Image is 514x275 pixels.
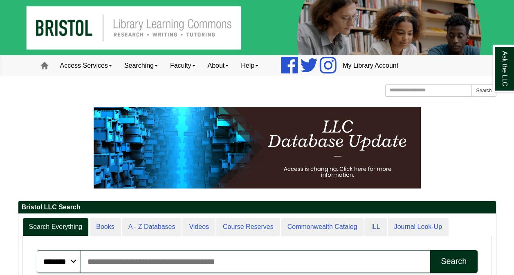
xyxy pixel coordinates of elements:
[54,55,118,76] a: Access Services
[388,218,449,236] a: Journal Look-Up
[122,218,182,236] a: A - Z Databases
[182,218,215,236] a: Videos
[202,55,235,76] a: About
[164,55,202,76] a: Faculty
[430,250,477,273] button: Search
[90,218,121,236] a: Books
[118,55,164,76] a: Searching
[441,257,467,266] div: Search
[364,218,386,236] a: ILL
[94,107,421,189] img: HTML tutorial
[216,218,280,236] a: Course Reserves
[281,218,364,236] a: Commonwealth Catalog
[18,201,496,214] h2: Bristol LLC Search
[235,55,265,76] a: Help
[337,55,404,76] a: My Library Account
[22,218,89,236] a: Search Everything
[471,84,496,97] button: Search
